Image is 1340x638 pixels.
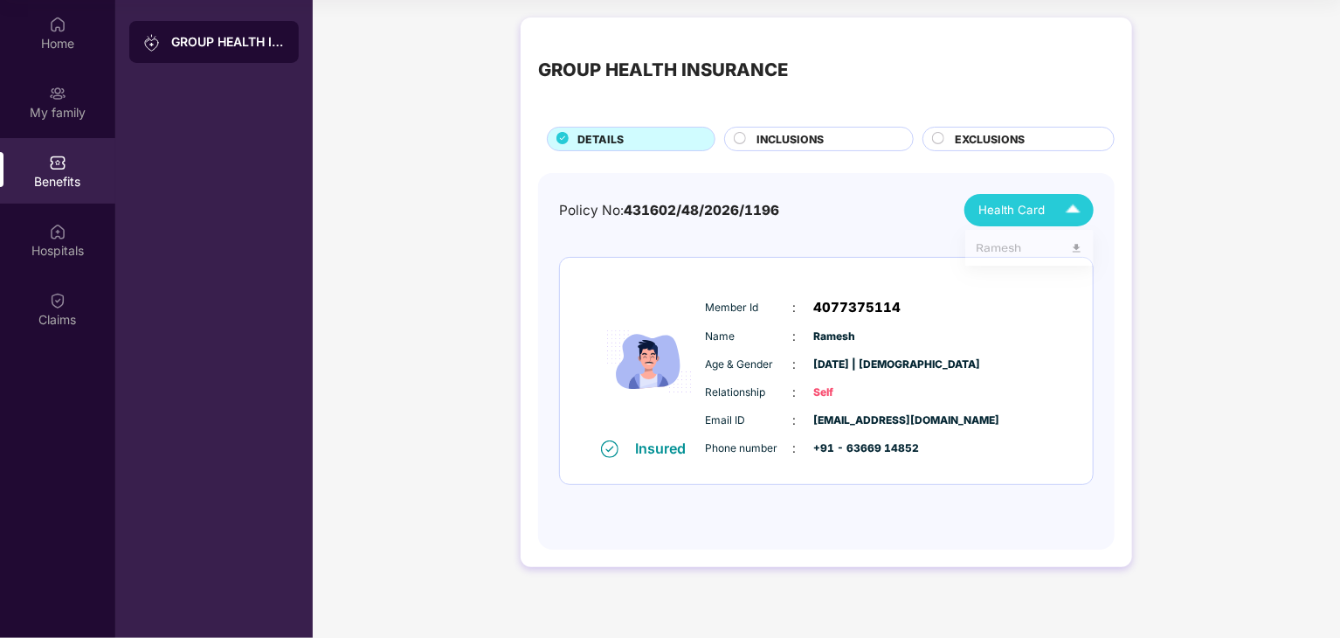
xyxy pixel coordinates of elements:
[978,201,1045,219] span: Health Card
[814,357,901,373] span: [DATE] | [DEMOGRAPHIC_DATA]
[706,357,793,373] span: Age & Gender
[49,154,66,171] img: svg+xml;base64,PHN2ZyBpZD0iQmVuZWZpdHMiIHhtbG5zPSJodHRwOi8vd3d3LnczLm9yZy8yMDAwL3N2ZyIgd2lkdGg9Ij...
[706,300,793,316] span: Member Id
[976,241,1083,260] div: Ramesh
[793,355,797,374] span: :
[955,131,1025,148] span: EXCLUSIONS
[814,329,901,345] span: Ramesh
[597,284,701,439] img: icon
[793,439,797,458] span: :
[171,33,285,51] div: GROUP HEALTH INSURANCE
[706,440,793,457] span: Phone number
[1058,195,1088,225] img: Icuh8uwCUCF+XjCZyLQsAKiDCM9HiE6CMYmKQaPGkZKaA32CAAACiQcFBJY0IsAAAAASUVORK5CYII=
[814,297,901,318] span: 4077375114
[706,413,793,429] span: Email ID
[793,327,797,346] span: :
[636,440,697,457] div: Insured
[706,385,793,401] span: Relationship
[1070,245,1083,258] img: svg+xml;base64,PHN2ZyB4bWxucz0iaHR0cDovL3d3dy53My5vcmcvMjAwMC9zdmciIHdpZHRoPSI0OCIgaGVpZ2h0PSI0OC...
[814,385,901,401] span: Self
[814,440,901,457] span: +91 - 63669 14852
[143,34,161,52] img: svg+xml;base64,PHN2ZyB3aWR0aD0iMjAiIGhlaWdodD0iMjAiIHZpZXdCb3g9IjAgMCAyMCAyMCIgZmlsbD0ibm9uZSIgeG...
[964,194,1094,226] button: Health Card
[49,223,66,240] img: svg+xml;base64,PHN2ZyBpZD0iSG9zcGl0YWxzIiB4bWxucz0iaHR0cDovL3d3dy53My5vcmcvMjAwMC9zdmciIHdpZHRoPS...
[538,56,788,84] div: GROUP HEALTH INSURANCE
[814,413,901,429] span: [EMAIL_ADDRESS][DOMAIN_NAME]
[559,200,779,221] div: Policy No:
[756,131,824,148] span: INCLUSIONS
[577,131,624,148] span: DETAILS
[793,411,797,430] span: :
[49,16,66,33] img: svg+xml;base64,PHN2ZyBpZD0iSG9tZSIgeG1sbnM9Imh0dHA6Ly93d3cudzMub3JnLzIwMDAvc3ZnIiB3aWR0aD0iMjAiIG...
[49,85,66,102] img: svg+xml;base64,PHN2ZyB3aWR0aD0iMjAiIGhlaWdodD0iMjAiIHZpZXdCb3g9IjAgMCAyMCAyMCIgZmlsbD0ibm9uZSIgeG...
[706,329,793,345] span: Name
[601,440,618,458] img: svg+xml;base64,PHN2ZyB4bWxucz0iaHR0cDovL3d3dy53My5vcmcvMjAwMC9zdmciIHdpZHRoPSIxNiIgaGVpZ2h0PSIxNi...
[793,298,797,317] span: :
[793,383,797,402] span: :
[624,202,779,218] span: 431602/48/2026/1196
[49,292,66,309] img: svg+xml;base64,PHN2ZyBpZD0iQ2xhaW0iIHhtbG5zPSJodHRwOi8vd3d3LnczLm9yZy8yMDAwL3N2ZyIgd2lkdGg9IjIwIi...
